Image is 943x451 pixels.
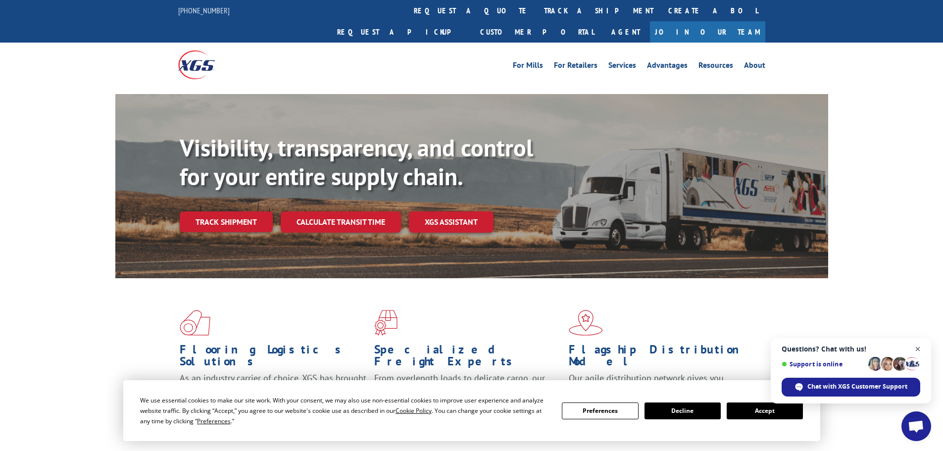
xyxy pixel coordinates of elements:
span: Cookie Policy [396,406,432,415]
a: XGS ASSISTANT [409,211,494,233]
b: Visibility, transparency, and control for your entire supply chain. [180,132,533,192]
img: xgs-icon-flagship-distribution-model-red [569,310,603,336]
a: Customer Portal [473,21,601,43]
h1: Flooring Logistics Solutions [180,344,367,372]
a: About [744,61,765,72]
div: Cookie Consent Prompt [123,380,820,441]
a: Agent [601,21,650,43]
div: Chat with XGS Customer Support [782,378,920,397]
a: For Mills [513,61,543,72]
a: [PHONE_NUMBER] [178,5,230,15]
button: Preferences [562,402,638,419]
span: As an industry carrier of choice, XGS has brought innovation and dedication to flooring logistics... [180,372,366,407]
img: xgs-icon-total-supply-chain-intelligence-red [180,310,210,336]
img: xgs-icon-focused-on-flooring-red [374,310,397,336]
span: Questions? Chat with us! [782,345,920,353]
a: Services [608,61,636,72]
span: Our agile distribution network gives you nationwide inventory management on demand. [569,372,751,396]
div: We use essential cookies to make our site work. With your consent, we may also use non-essential ... [140,395,550,426]
span: Close chat [912,343,924,355]
h1: Specialized Freight Experts [374,344,561,372]
a: For Retailers [554,61,597,72]
span: Support is online [782,360,865,368]
a: Track shipment [180,211,273,232]
span: Preferences [197,417,231,425]
a: Join Our Team [650,21,765,43]
a: Resources [698,61,733,72]
button: Decline [645,402,721,419]
button: Accept [727,402,803,419]
div: Open chat [901,411,931,441]
span: Chat with XGS Customer Support [807,382,907,391]
h1: Flagship Distribution Model [569,344,756,372]
p: From overlength loads to delicate cargo, our experienced staff knows the best way to move your fr... [374,372,561,416]
a: Advantages [647,61,688,72]
a: Calculate transit time [281,211,401,233]
a: Request a pickup [330,21,473,43]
